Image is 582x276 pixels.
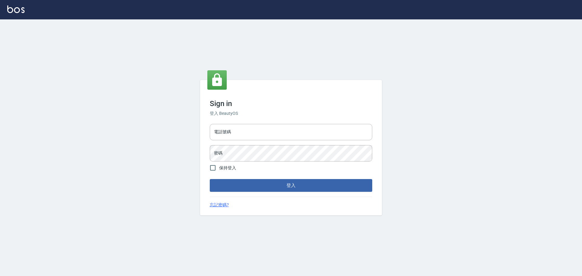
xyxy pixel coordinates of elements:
img: Logo [7,5,25,13]
h6: 登入 BeautyOS [210,110,372,117]
button: 登入 [210,179,372,192]
a: 忘記密碼? [210,202,229,208]
span: 保持登入 [219,165,236,171]
h3: Sign in [210,99,372,108]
